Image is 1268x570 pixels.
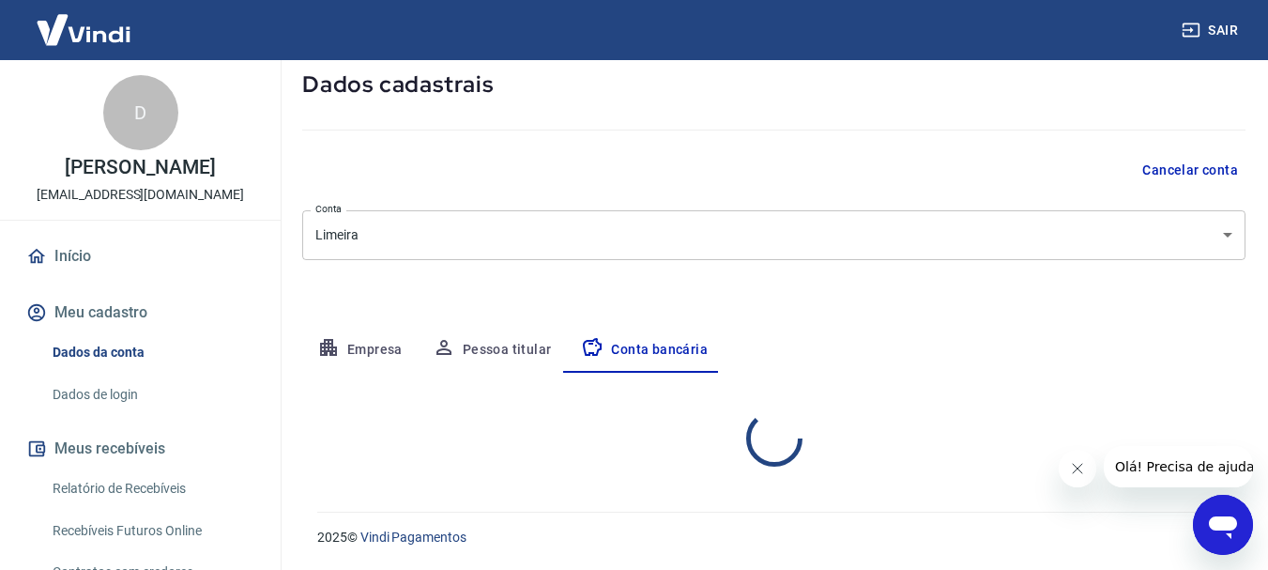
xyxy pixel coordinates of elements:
p: [EMAIL_ADDRESS][DOMAIN_NAME] [37,185,244,205]
a: Recebíveis Futuros Online [45,512,258,550]
a: Início [23,236,258,277]
iframe: Botão para abrir a janela de mensagens [1193,495,1253,555]
label: Conta [315,202,342,216]
p: 2025 © [317,528,1223,547]
button: Cancelar conta [1135,153,1245,188]
a: Dados de login [45,376,258,414]
a: Vindi Pagamentos [360,530,466,545]
button: Meu cadastro [23,292,258,333]
button: Empresa [302,328,418,373]
a: Dados da conta [45,333,258,372]
div: Limeira [302,210,1245,260]
span: Olá! Precisa de ajuda? [11,13,158,28]
button: Pessoa titular [418,328,567,373]
iframe: Fechar mensagem [1059,450,1096,487]
img: Vindi [23,1,145,58]
h5: Dados cadastrais [302,69,1245,100]
p: [PERSON_NAME] [65,158,215,177]
div: D [103,75,178,150]
button: Meus recebíveis [23,428,258,470]
button: Conta bancária [566,328,723,373]
iframe: Mensagem da empresa [1104,446,1253,487]
button: Sair [1178,13,1245,48]
a: Relatório de Recebíveis [45,470,258,508]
